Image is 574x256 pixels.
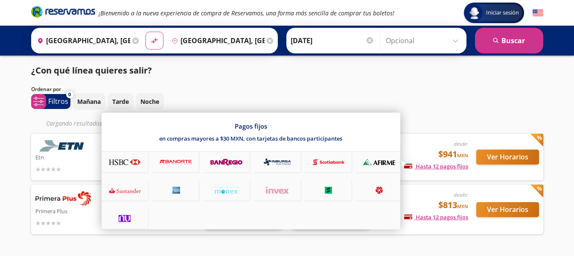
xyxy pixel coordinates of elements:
[476,202,539,217] button: Ver Horarios
[438,199,468,212] span: $813
[31,64,152,77] p: ¿Con qué línea quieres salir?
[35,152,106,162] p: Etn
[454,191,468,198] em: desde:
[235,122,267,130] p: Pagos fijos
[31,85,61,93] p: Ordenar por
[476,150,539,165] button: Ver Horarios
[159,135,342,142] p: en compras mayores a $30 MXN, con tarjetas de bancos participantes
[454,140,468,147] em: desde:
[99,9,394,17] em: ¡Bienvenido a la nueva experiencia de compra de Reservamos, una forma más sencilla de comprar tus...
[533,8,543,18] button: English
[31,5,95,21] a: Brand Logo
[35,191,91,206] img: Primera Plus
[438,148,468,161] span: $941
[386,30,462,51] input: Opcional
[457,203,468,209] small: MXN
[483,9,522,17] span: Iniciar sesión
[31,94,70,109] button: 0Filtros
[35,206,106,216] p: Primera Plus
[73,93,105,110] button: Mañana
[404,162,468,170] span: Hasta 12 pagos fijos
[136,93,164,110] button: Noche
[34,30,130,51] input: Buscar Origen
[108,93,134,110] button: Tarde
[48,96,68,106] p: Filtros
[168,30,265,51] input: Buscar Destino
[404,213,468,221] span: Hasta 12 pagos fijos
[140,97,159,106] p: Noche
[77,97,101,106] p: Mañana
[31,5,95,18] i: Brand Logo
[475,28,543,53] button: Buscar
[68,91,71,98] span: 0
[112,97,129,106] p: Tarde
[35,140,91,152] img: Etn
[291,30,374,51] input: Elegir Fecha
[457,152,468,159] small: MXN
[46,119,107,127] em: Cargando resultados ...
